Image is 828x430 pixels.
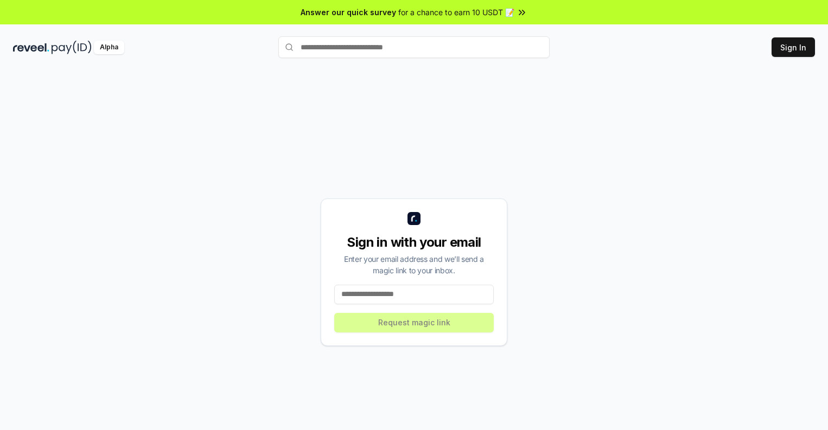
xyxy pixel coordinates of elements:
[13,41,49,54] img: reveel_dark
[407,212,421,225] img: logo_small
[334,234,494,251] div: Sign in with your email
[398,7,514,18] span: for a chance to earn 10 USDT 📝
[94,41,124,54] div: Alpha
[52,41,92,54] img: pay_id
[772,37,815,57] button: Sign In
[334,253,494,276] div: Enter your email address and we’ll send a magic link to your inbox.
[301,7,396,18] span: Answer our quick survey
